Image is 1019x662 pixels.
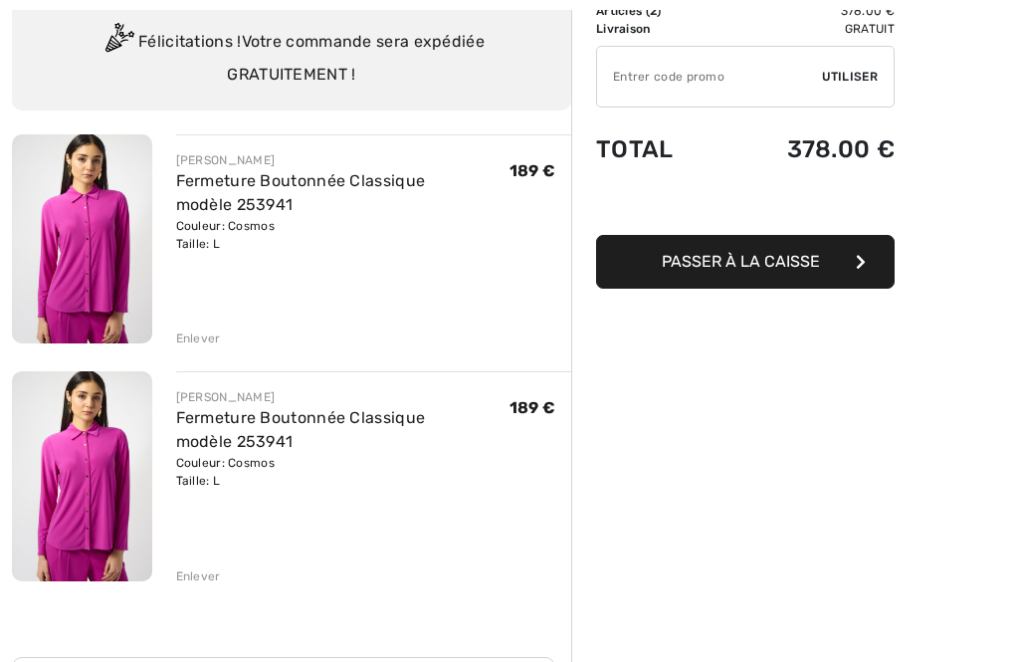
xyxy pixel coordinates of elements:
img: Fermeture Boutonnée Classique modèle 253941 [12,134,152,343]
a: Fermeture Boutonnée Classique modèle 253941 [176,408,426,451]
div: [PERSON_NAME] [176,151,509,169]
span: 189 € [509,161,556,180]
td: 378.00 € [720,115,895,183]
div: Couleur: Cosmos Taille: L [176,454,509,490]
td: Gratuit [720,20,895,38]
span: 2 [650,4,657,18]
input: Code promo [597,47,822,107]
td: Total [596,115,720,183]
iframe: PayPal [596,183,895,228]
div: [PERSON_NAME] [176,388,509,406]
div: Enlever [176,330,221,347]
div: Couleur: Cosmos Taille: L [176,217,509,253]
span: Utiliser [822,68,878,86]
td: 378.00 € [720,2,895,20]
a: Fermeture Boutonnée Classique modèle 253941 [176,171,426,214]
td: Livraison [596,20,720,38]
td: Articles ( ) [596,2,720,20]
img: Congratulation2.svg [99,23,138,63]
button: Passer à la caisse [596,235,895,289]
div: Félicitations ! Votre commande sera expédiée GRATUITEMENT ! [36,23,547,87]
span: Passer à la caisse [662,252,820,271]
span: 189 € [509,398,556,417]
div: Enlever [176,567,221,585]
img: Fermeture Boutonnée Classique modèle 253941 [12,371,152,580]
